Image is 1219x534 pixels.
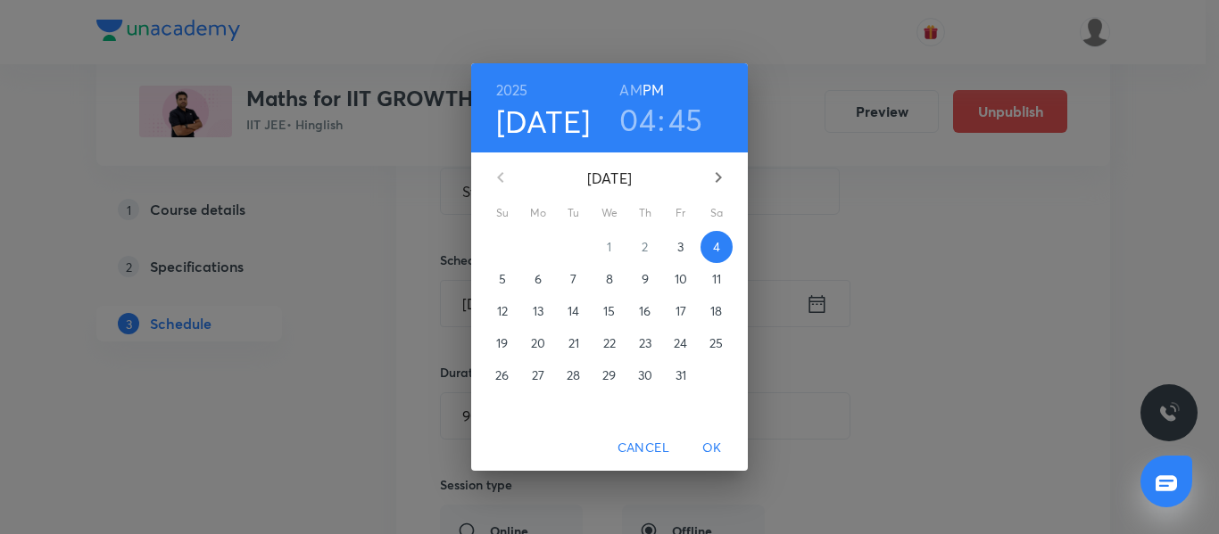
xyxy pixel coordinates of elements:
button: 17 [665,295,697,327]
button: PM [643,78,664,103]
p: 9 [642,270,649,288]
p: 18 [710,302,722,320]
p: 25 [709,334,723,352]
p: 15 [603,302,615,320]
p: 31 [676,366,686,384]
button: AM [619,78,642,103]
button: 45 [668,101,703,138]
button: 15 [593,295,626,327]
button: 26 [486,359,518,391]
p: 20 [531,334,545,352]
span: OK [691,437,734,459]
p: [DATE] [522,168,697,189]
p: 12 [497,302,508,320]
button: [DATE] [496,103,591,140]
p: 4 [713,238,720,256]
p: 30 [638,366,652,384]
span: We [593,204,626,222]
button: 14 [558,295,590,327]
p: 16 [639,302,651,320]
span: Th [629,204,661,222]
span: Fr [665,204,697,222]
p: 29 [602,366,616,384]
button: 28 [558,359,590,391]
p: 13 [533,302,543,320]
span: Su [486,204,518,222]
span: Tu [558,204,590,222]
p: 22 [603,334,616,352]
span: Sa [701,204,733,222]
p: 19 [496,334,508,352]
button: 24 [665,327,697,359]
p: 26 [495,366,509,384]
span: Mo [522,204,554,222]
button: 16 [629,295,661,327]
h3: : [658,101,665,138]
button: 31 [665,359,697,391]
p: 5 [499,270,506,288]
button: 23 [629,327,661,359]
button: 20 [522,327,554,359]
button: 3 [665,231,697,263]
p: 27 [532,366,544,384]
p: 3 [677,238,684,256]
p: 7 [570,270,576,288]
button: 5 [486,263,518,295]
button: 13 [522,295,554,327]
p: 8 [606,270,613,288]
button: 9 [629,263,661,295]
p: 28 [567,366,580,384]
p: 14 [568,302,579,320]
p: 11 [712,270,721,288]
button: 4 [701,231,733,263]
button: 22 [593,327,626,359]
button: 27 [522,359,554,391]
button: 11 [701,263,733,295]
button: 7 [558,263,590,295]
button: Cancel [610,431,676,464]
p: 24 [674,334,687,352]
p: 10 [675,270,687,288]
button: 8 [593,263,626,295]
button: 6 [522,263,554,295]
p: 6 [535,270,542,288]
button: 12 [486,295,518,327]
button: 29 [593,359,626,391]
button: 2025 [496,78,528,103]
span: Cancel [618,437,669,459]
button: 18 [701,295,733,327]
p: 17 [676,302,686,320]
button: 25 [701,327,733,359]
button: 30 [629,359,661,391]
button: 19 [486,327,518,359]
button: 21 [558,327,590,359]
button: 10 [665,263,697,295]
button: OK [684,431,741,464]
p: 23 [639,334,651,352]
button: 04 [619,101,656,138]
p: 21 [568,334,579,352]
